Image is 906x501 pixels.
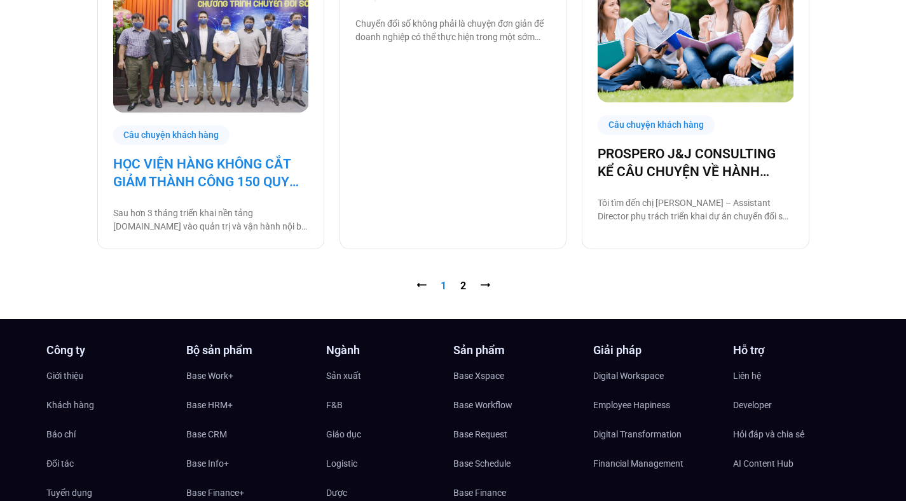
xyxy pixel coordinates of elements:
[453,366,580,385] a: Base Xspace
[97,278,809,294] nav: Pagination
[46,425,174,444] a: Báo chí
[186,425,227,444] span: Base CRM
[453,454,511,473] span: Base Schedule
[480,280,490,292] a: ⭢
[733,425,860,444] a: Hỏi đáp và chia sẻ
[326,366,453,385] a: Sản xuất
[453,425,580,444] a: Base Request
[186,454,229,473] span: Base Info+
[593,425,682,444] span: Digital Transformation
[46,366,174,385] a: Giới thiệu
[113,125,230,145] div: Câu chuyện khách hàng
[593,425,720,444] a: Digital Transformation
[326,454,453,473] a: Logistic
[186,425,313,444] a: Base CRM
[593,345,720,356] h4: Giải pháp
[593,395,720,415] a: Employee Hapiness
[598,145,793,181] a: PROSPERO J&J CONSULTING KỂ CÂU CHUYỆN VỀ HÀNH TRÌNH CHUYỂN ĐỔI SỐ CÙNG BASE
[593,366,720,385] a: Digital Workspace
[186,366,233,385] span: Base Work+
[355,17,551,44] p: Chuyển đổi số không phải là chuyện đơn giản để doanh nghiệp có thể thực hiện trong một sớm một ch...
[326,366,361,385] span: Sản xuất
[46,366,83,385] span: Giới thiệu
[186,395,313,415] a: Base HRM+
[186,395,233,415] span: Base HRM+
[326,425,361,444] span: Giáo dục
[593,454,720,473] a: Financial Management
[598,115,715,135] div: Câu chuyện khách hàng
[46,395,94,415] span: Khách hàng
[733,366,860,385] a: Liên hệ
[733,454,793,473] span: AI Content Hub
[733,366,761,385] span: Liên hệ
[453,425,507,444] span: Base Request
[441,280,446,292] span: 1
[733,395,860,415] a: Developer
[46,425,76,444] span: Báo chí
[733,395,772,415] span: Developer
[46,345,174,356] h4: Công ty
[453,395,512,415] span: Base Workflow
[593,366,664,385] span: Digital Workspace
[326,395,453,415] a: F&B
[733,345,860,356] h4: Hỗ trợ
[453,366,504,385] span: Base Xspace
[733,425,804,444] span: Hỏi đáp và chia sẻ
[326,454,357,473] span: Logistic
[460,280,466,292] a: 2
[186,366,313,385] a: Base Work+
[416,280,427,292] span: ⭠
[453,395,580,415] a: Base Workflow
[453,345,580,356] h4: Sản phẩm
[46,454,74,473] span: Đối tác
[733,454,860,473] a: AI Content Hub
[186,345,313,356] h4: Bộ sản phẩm
[453,454,580,473] a: Base Schedule
[598,196,793,223] p: Tôi tìm đến chị [PERSON_NAME] – Assistant Director phụ trách triển khai dự án chuyển đổi số tại P...
[46,395,174,415] a: Khách hàng
[113,155,308,191] a: HỌC VIỆN HÀNG KHÔNG CẮT GIẢM THÀNH CÔNG 150 QUY TRÌNH NHỜ CHUYỂN ĐỔI SỐ
[326,425,453,444] a: Giáo dục
[593,395,670,415] span: Employee Hapiness
[326,395,343,415] span: F&B
[113,207,308,233] p: Sau hơn 3 tháng triển khai nền tảng [DOMAIN_NAME] vào quản trị và vận hành nội bộ, đại diện đơn v...
[593,454,683,473] span: Financial Management
[186,454,313,473] a: Base Info+
[326,345,453,356] h4: Ngành
[46,454,174,473] a: Đối tác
